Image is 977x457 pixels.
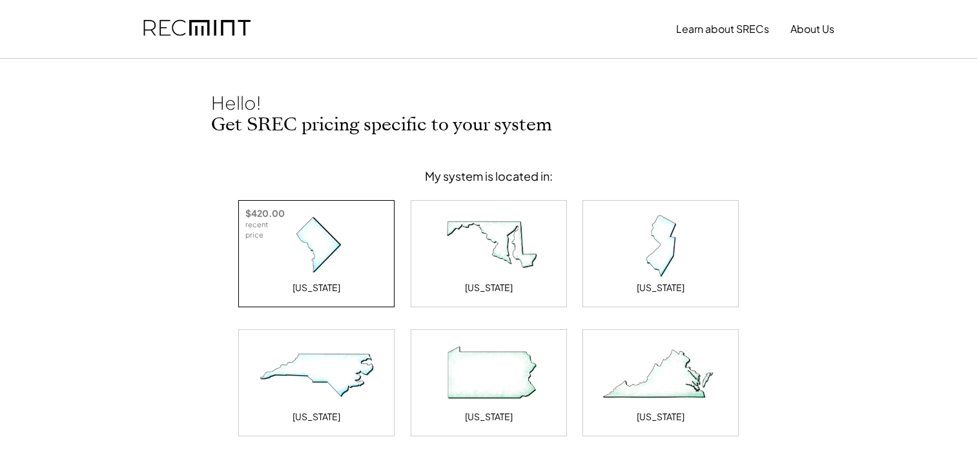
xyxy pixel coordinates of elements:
div: Hello! [211,91,340,114]
div: [US_STATE] [293,411,340,423]
div: [US_STATE] [465,411,513,423]
img: North Carolina [252,343,381,407]
img: Virginia [596,343,725,407]
div: [US_STATE] [293,281,340,294]
h2: Get SREC pricing specific to your system [211,114,766,136]
div: [US_STATE] [637,281,684,294]
img: Maryland [424,214,553,278]
img: New Jersey [596,214,725,278]
img: recmint-logotype%403x.png [143,7,251,51]
img: District of Columbia [252,214,381,278]
button: Learn about SRECs [676,16,769,42]
img: Pennsylvania [424,343,553,407]
button: About Us [790,16,834,42]
div: My system is located in: [425,168,553,183]
div: [US_STATE] [465,281,513,294]
div: [US_STATE] [637,411,684,423]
